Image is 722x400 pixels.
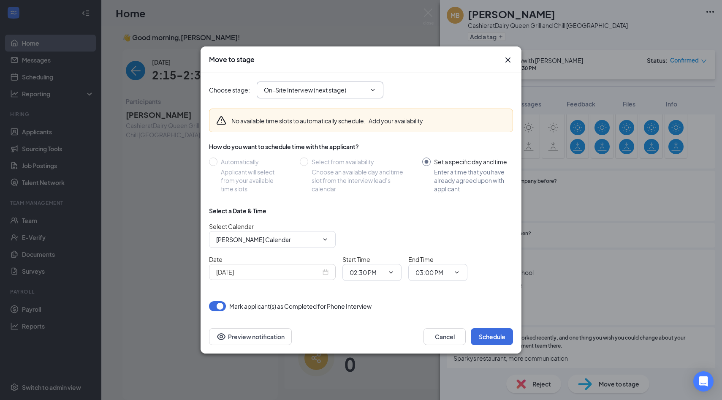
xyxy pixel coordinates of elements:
[216,267,321,277] input: Sep 16, 2025
[209,328,292,345] button: Preview notificationEye
[350,268,384,277] input: Start time
[369,87,376,93] svg: ChevronDown
[503,55,513,65] svg: Cross
[453,269,460,276] svg: ChevronDown
[229,301,372,311] span: Mark applicant(s) as Completed for Phone Interview
[388,269,394,276] svg: ChevronDown
[503,55,513,65] button: Close
[209,142,513,151] div: How do you want to schedule time with the applicant?
[209,256,223,263] span: Date
[209,207,266,215] div: Select a Date & Time
[209,223,254,230] span: Select Calendar
[231,117,423,125] div: No available time slots to automatically schedule.
[216,115,226,125] svg: Warning
[209,85,250,95] span: Choose stage :
[216,332,226,342] svg: Eye
[471,328,513,345] button: Schedule
[322,236,328,243] svg: ChevronDown
[342,256,370,263] span: Start Time
[408,256,434,263] span: End Time
[423,328,466,345] button: Cancel
[369,117,423,125] button: Add your availability
[209,55,255,64] h3: Move to stage
[415,268,450,277] input: End time
[693,371,714,392] div: Open Intercom Messenger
